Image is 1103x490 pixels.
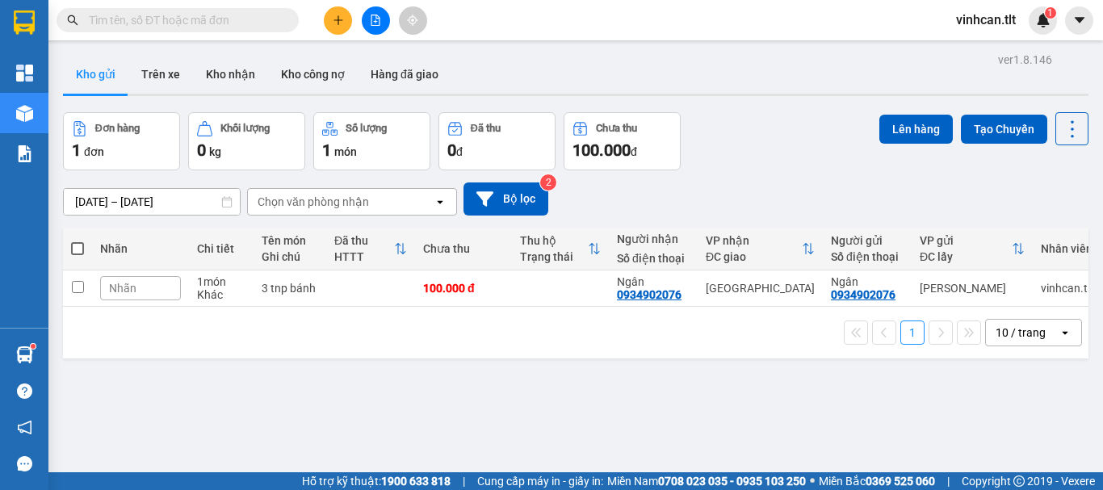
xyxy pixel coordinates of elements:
[631,145,637,158] span: đ
[810,478,815,484] span: ⚪️
[866,475,935,488] strong: 0369 525 060
[399,6,427,35] button: aim
[879,115,953,144] button: Lên hàng
[463,472,465,490] span: |
[423,282,504,295] div: 100.000 đ
[961,115,1047,144] button: Tạo Chuyến
[72,140,81,160] span: 1
[16,65,33,82] img: dashboard-icon
[16,346,33,363] img: warehouse-icon
[333,15,344,26] span: plus
[447,140,456,160] span: 0
[920,250,1012,263] div: ĐC lấy
[819,472,935,490] span: Miền Bắc
[564,112,681,170] button: Chưa thu100.000đ
[197,140,206,160] span: 0
[197,242,245,255] div: Chi tiết
[1036,13,1051,27] img: icon-new-feature
[471,123,501,134] div: Đã thu
[268,55,358,94] button: Kho công nợ
[912,228,1033,270] th: Toggle SortBy
[998,51,1052,69] div: ver 1.8.146
[706,250,802,263] div: ĐC giao
[17,456,32,471] span: message
[698,228,823,270] th: Toggle SortBy
[520,234,588,247] div: Thu hộ
[706,282,815,295] div: [GEOGRAPHIC_DATA]
[262,282,318,295] div: 3 tnp bánh
[617,275,690,288] div: Ngân
[996,325,1046,341] div: 10 / trang
[302,472,451,490] span: Hỗ trợ kỹ thuật:
[943,10,1029,30] span: vinhcan.tlt
[67,15,78,26] span: search
[920,282,1025,295] div: [PERSON_NAME]
[900,320,925,345] button: 1
[209,145,221,158] span: kg
[17,383,32,399] span: question-circle
[520,250,588,263] div: Trạng thái
[197,275,245,288] div: 1 món
[920,234,1012,247] div: VP gửi
[617,288,682,301] div: 0934902076
[1047,7,1053,19] span: 1
[334,234,394,247] div: Đã thu
[358,55,451,94] button: Hàng đã giao
[1065,6,1093,35] button: caret-down
[370,15,381,26] span: file-add
[831,275,904,288] div: Ngân
[706,234,802,247] div: VP nhận
[220,123,270,134] div: Khối lượng
[313,112,430,170] button: Số lượng1món
[596,123,637,134] div: Chưa thu
[31,344,36,349] sup: 1
[326,228,415,270] th: Toggle SortBy
[831,250,904,263] div: Số điện thoại
[477,472,603,490] span: Cung cấp máy in - giấy in:
[188,112,305,170] button: Khối lượng0kg
[617,252,690,265] div: Số điện thoại
[1013,475,1025,487] span: copyright
[381,475,451,488] strong: 1900 633 818
[572,140,631,160] span: 100.000
[95,123,140,134] div: Đơn hàng
[16,105,33,122] img: warehouse-icon
[1041,282,1094,295] div: vinhcan.tlt
[64,189,240,215] input: Select a date range.
[322,140,331,160] span: 1
[197,288,245,301] div: Khác
[947,472,950,490] span: |
[14,10,35,35] img: logo-vxr
[128,55,193,94] button: Trên xe
[658,475,806,488] strong: 0708 023 035 - 0935 103 250
[434,195,447,208] svg: open
[1059,326,1072,339] svg: open
[540,174,556,191] sup: 2
[423,242,504,255] div: Chưa thu
[109,282,136,295] span: Nhãn
[193,55,268,94] button: Kho nhận
[463,182,548,216] button: Bộ lọc
[100,242,181,255] div: Nhãn
[16,145,33,162] img: solution-icon
[334,145,357,158] span: món
[346,123,387,134] div: Số lượng
[258,194,369,210] div: Chọn văn phòng nhận
[324,6,352,35] button: plus
[1072,13,1087,27] span: caret-down
[617,232,690,245] div: Người nhận
[831,288,895,301] div: 0934902076
[1045,7,1056,19] sup: 1
[262,234,318,247] div: Tên món
[607,472,806,490] span: Miền Nam
[407,15,418,26] span: aim
[1041,242,1094,255] div: Nhân viên
[89,11,279,29] input: Tìm tên, số ĐT hoặc mã đơn
[84,145,104,158] span: đơn
[512,228,609,270] th: Toggle SortBy
[456,145,463,158] span: đ
[438,112,556,170] button: Đã thu0đ
[63,55,128,94] button: Kho gửi
[17,420,32,435] span: notification
[63,112,180,170] button: Đơn hàng1đơn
